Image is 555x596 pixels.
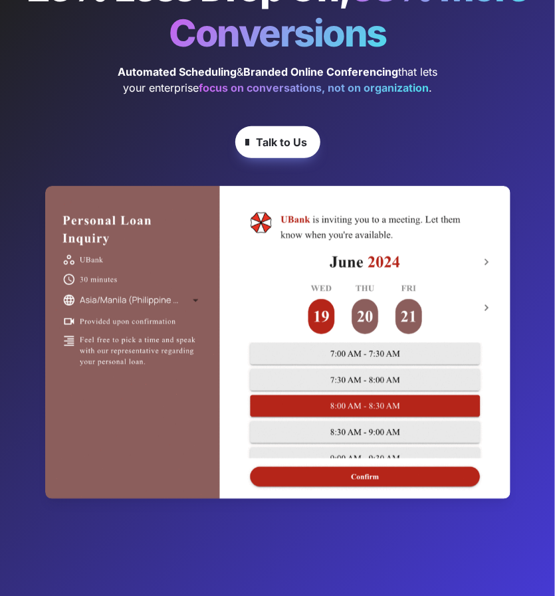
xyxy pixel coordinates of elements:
[429,81,432,94] span: .
[199,81,429,94] strong: focus on conversations, not on organization
[235,120,320,165] a: Talk to Us
[256,136,307,149] strong: Talk to Us
[237,65,243,78] span: &
[235,126,320,158] button: Talk to Us
[243,65,398,78] strong: Branded Online Conferencing
[118,65,237,78] strong: Automated Scheduling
